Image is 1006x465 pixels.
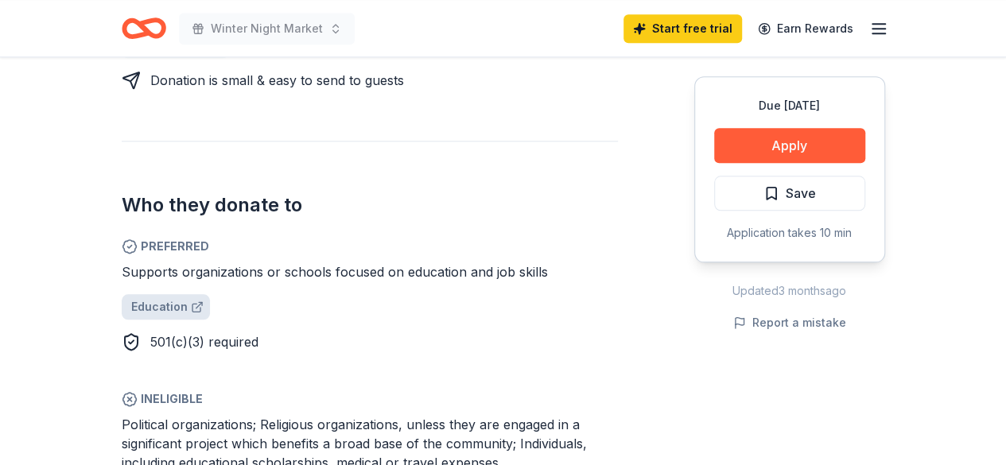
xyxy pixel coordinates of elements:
[179,13,355,45] button: Winter Night Market
[122,264,548,280] span: Supports organizations or schools focused on education and job skills
[714,223,865,242] div: Application takes 10 min
[131,297,188,316] span: Education
[122,10,166,47] a: Home
[122,192,618,218] h2: Who they donate to
[122,237,618,256] span: Preferred
[211,19,323,38] span: Winter Night Market
[714,176,865,211] button: Save
[748,14,863,43] a: Earn Rewards
[694,281,885,300] div: Updated 3 months ago
[714,128,865,163] button: Apply
[786,183,816,203] span: Save
[623,14,742,43] a: Start free trial
[733,313,846,332] button: Report a mistake
[122,389,618,409] span: Ineligible
[150,71,404,90] div: Donation is small & easy to send to guests
[714,96,865,115] div: Due [DATE]
[122,294,210,320] a: Education
[150,334,258,350] span: 501(c)(3) required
